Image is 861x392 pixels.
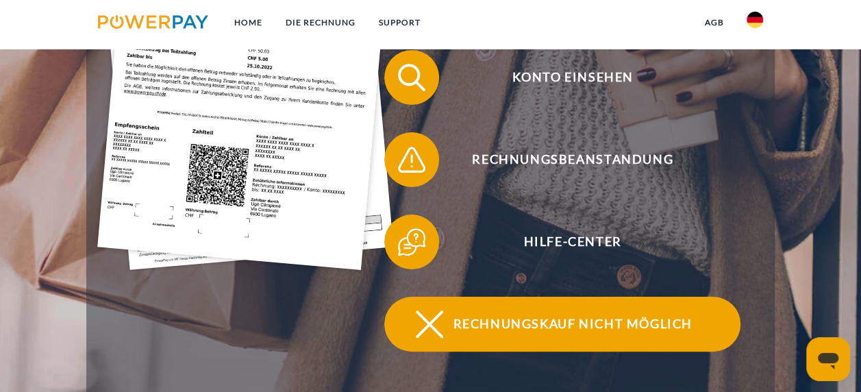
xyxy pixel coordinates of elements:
button: Hilfe-Center [384,215,740,269]
span: Hilfe-Center [405,215,740,269]
iframe: Schaltfläche zum Öffnen des Messaging-Fensters [806,337,850,381]
button: Rechnungsbeanstandung [384,132,740,187]
span: Rechnungskauf nicht möglich [405,297,740,352]
span: Rechnungsbeanstandung [405,132,740,187]
span: Konto einsehen [405,50,740,105]
img: qb_close.svg [412,307,447,341]
a: Home [223,10,274,35]
a: agb [692,10,735,35]
img: qb_search.svg [395,60,429,95]
img: qb_warning.svg [395,143,429,177]
img: qb_help.svg [395,225,429,259]
img: logo-powerpay.svg [98,15,208,29]
a: DIE RECHNUNG [274,10,367,35]
img: de [747,12,763,28]
button: Rechnungskauf nicht möglich [384,297,740,352]
a: SUPPORT [367,10,432,35]
button: Konto einsehen [384,50,740,105]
